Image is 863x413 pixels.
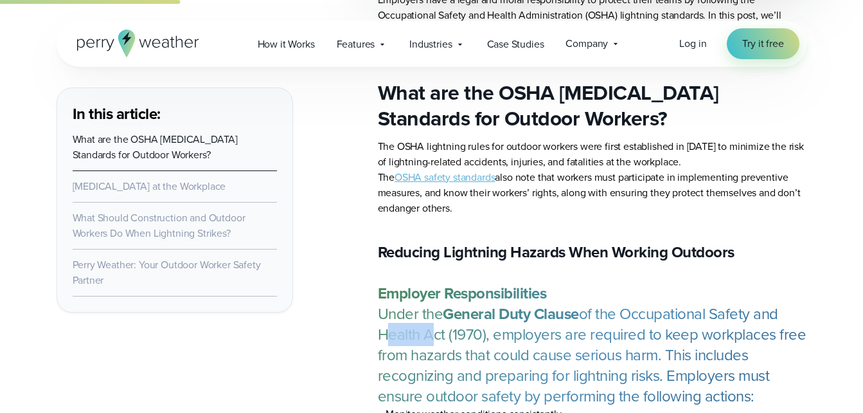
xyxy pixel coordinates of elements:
strong: General Duty Clause [443,302,579,326]
span: Case Studies [487,37,544,52]
a: What Should Construction and Outdoor Workers Do When Lightning Strikes? [73,210,245,241]
a: Perry Weather: Your Outdoor Worker Safety Partner [73,257,261,288]
p: The OSHA lightning rules for outdoor workers were first established in [DATE] to minimize the ris... [378,139,807,216]
span: Features [337,37,375,52]
a: OSHA safety standards [395,170,495,185]
span: Industries [409,37,452,52]
a: What are the OSHA [MEDICAL_DATA] Standards for Outdoor Workers? [73,132,238,162]
h3: Reducing Lightning Hazards When Working Outdoors [378,242,807,262]
span: Try it free [742,36,783,51]
strong: Employer Responsibilities [378,282,547,305]
a: How it Works [247,31,326,57]
a: [MEDICAL_DATA] at the Workplace [73,179,226,194]
h3: In this article: [73,104,277,124]
p: Under the of the Occupational Safety and Health Act (1970), employers are required to keep workpl... [378,283,807,407]
a: Try it free [727,28,799,59]
a: Log in [679,36,706,51]
strong: What are the OSHA [MEDICAL_DATA] Standards for Outdoor Workers? [378,77,719,134]
span: Company [565,36,608,51]
span: How it Works [258,37,315,52]
a: Case Studies [476,31,555,57]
